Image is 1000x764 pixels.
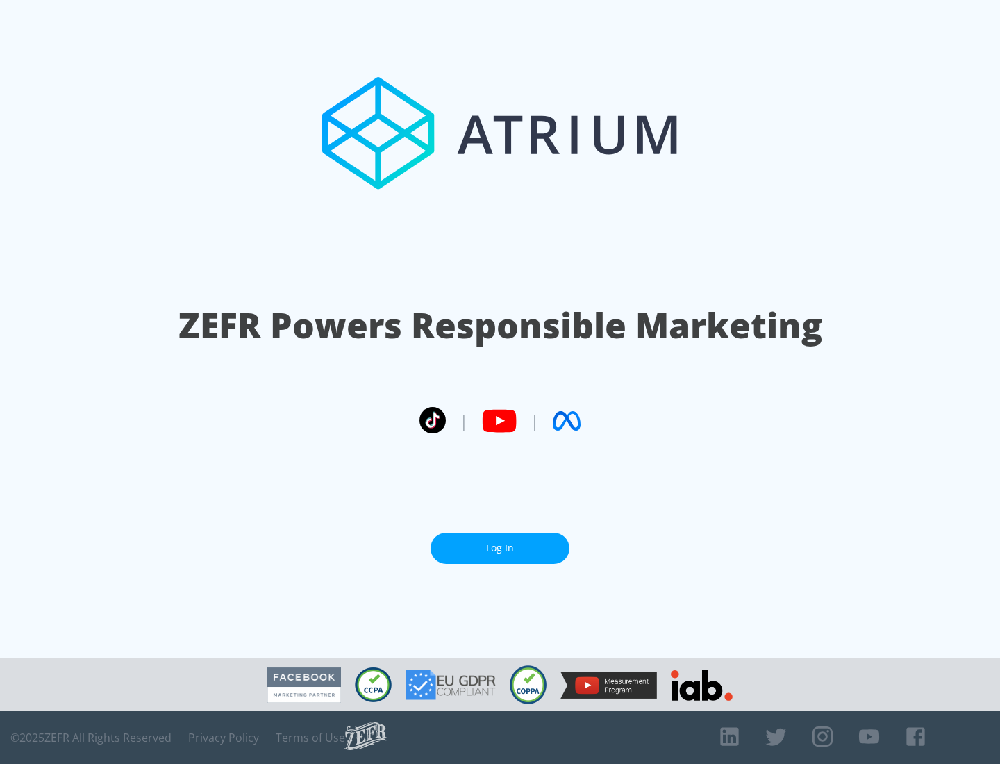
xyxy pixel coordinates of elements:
span: | [460,410,468,431]
a: Log In [431,533,569,564]
a: Terms of Use [276,731,345,745]
img: Facebook Marketing Partner [267,667,341,703]
img: IAB [671,670,733,701]
img: YouTube Measurement Program [560,672,657,699]
img: COPPA Compliant [510,665,547,704]
span: | [531,410,539,431]
a: Privacy Policy [188,731,259,745]
span: © 2025 ZEFR All Rights Reserved [10,731,172,745]
img: GDPR Compliant [406,670,496,700]
h1: ZEFR Powers Responsible Marketing [178,301,822,349]
img: CCPA Compliant [355,667,392,702]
